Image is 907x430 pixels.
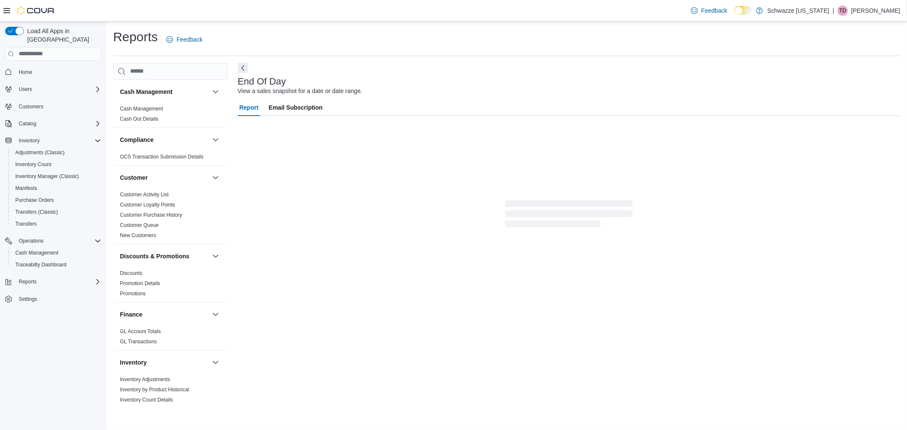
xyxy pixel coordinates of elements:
a: Customer Activity List [120,192,169,198]
span: Customers [19,103,43,110]
button: Cash Management [120,88,209,96]
a: Traceabilty Dashboard [12,260,70,270]
nav: Complex example [5,62,101,328]
a: Cash Management [12,248,62,258]
span: Inventory Manager (Classic) [15,173,79,180]
button: Catalog [15,119,40,129]
span: Loading [505,202,633,229]
span: Inventory Count [12,159,101,170]
span: Users [15,84,101,94]
a: Customer Loyalty Points [120,202,175,208]
span: Promotion Details [120,280,160,287]
button: Settings [2,293,105,305]
span: Inventory by Product Historical [120,386,189,393]
span: Catalog [15,119,101,129]
h3: End Of Day [238,76,286,87]
span: Catalog [19,120,36,127]
span: Purchase Orders [15,197,54,204]
a: Manifests [12,183,40,193]
a: Customers [15,102,47,112]
span: Customer Activity List [120,191,169,198]
span: TD [839,6,846,16]
span: Reports [19,278,37,285]
a: New Customers [120,232,156,238]
span: Transfers [15,221,37,227]
span: Operations [15,236,101,246]
button: Adjustments (Classic) [9,147,105,158]
a: Feedback [688,2,731,19]
span: Inventory [15,136,101,146]
button: Manifests [9,182,105,194]
span: Reports [15,277,101,287]
span: Settings [19,296,37,303]
button: Operations [15,236,47,246]
span: Traceabilty Dashboard [12,260,101,270]
button: Finance [210,309,221,320]
a: Adjustments (Classic) [12,147,68,158]
h3: Discounts & Promotions [120,252,189,260]
a: Feedback [163,31,206,48]
button: Home [2,66,105,78]
span: Manifests [15,185,37,192]
button: Inventory [210,357,221,368]
a: Inventory Count [12,159,55,170]
span: Feedback [701,6,727,15]
span: Cash Management [15,249,58,256]
span: Discounts [120,270,142,277]
button: Users [2,83,105,95]
button: Users [15,84,35,94]
span: Email Subscription [269,99,323,116]
button: Customer [120,173,209,182]
span: Purchase Orders [12,195,101,205]
button: Operations [2,235,105,247]
span: Report [239,99,259,116]
h3: Cash Management [120,88,173,96]
a: Cash Out Details [120,116,159,122]
span: Users [19,86,32,93]
div: View a sales snapshot for a date or date range. [238,87,362,96]
span: Customer Loyalty Points [120,201,175,208]
button: Compliance [210,135,221,145]
a: Inventory Count Details [120,397,173,403]
span: Settings [15,294,101,304]
span: Promotions [120,290,146,297]
button: Discounts & Promotions [210,251,221,261]
a: Home [15,67,36,77]
div: Thomas Diperna [838,6,848,16]
span: Inventory Adjustments [120,376,170,383]
span: Transfers (Classic) [12,207,101,217]
button: Customer [210,173,221,183]
button: Discounts & Promotions [120,252,209,260]
p: [PERSON_NAME] [851,6,900,16]
a: Cash Management [120,106,163,112]
button: Reports [2,276,105,288]
button: Cash Management [210,87,221,97]
span: Adjustments (Classic) [12,147,101,158]
span: Inventory Count [15,161,51,168]
h3: Inventory [120,358,147,367]
span: Transfers (Classic) [15,209,58,215]
a: Purchase Orders [12,195,57,205]
span: Home [15,67,101,77]
button: Transfers [9,218,105,230]
a: Transfers [12,219,40,229]
div: Customer [113,190,227,244]
div: Discounts & Promotions [113,268,227,302]
button: Cash Management [9,247,105,259]
a: Inventory by Product Historical [120,387,189,393]
button: Purchase Orders [9,194,105,206]
span: Inventory [19,137,40,144]
span: Home [19,69,32,76]
span: GL Transactions [120,338,157,345]
a: Promotions [120,291,146,297]
p: | [833,6,834,16]
a: GL Transactions [120,339,157,345]
span: Manifests [12,183,101,193]
a: Customer Purchase History [120,212,182,218]
button: Customers [2,100,105,113]
a: Inventory Manager (Classic) [12,171,82,181]
a: Discounts [120,270,142,276]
